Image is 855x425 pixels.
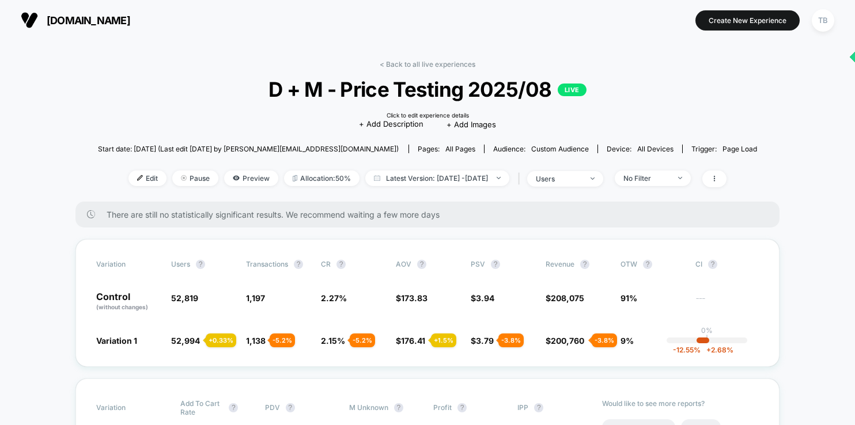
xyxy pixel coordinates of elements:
span: Allocation: 50% [284,170,360,186]
span: 52,819 [171,293,198,303]
button: Create New Experience [695,10,800,31]
span: 9% [621,336,634,346]
button: ? [294,260,303,269]
button: ? [534,403,543,412]
span: 2.15 % [321,336,345,346]
span: Latest Version: [DATE] - [DATE] [365,170,509,186]
span: --- [695,295,759,312]
span: PDV [265,403,280,412]
span: 176.41 [401,336,425,346]
span: Device: [597,145,682,153]
span: M Unknown [349,403,388,412]
span: Variation 1 [96,336,137,346]
div: + 1.5 % [431,333,456,347]
span: Transactions [246,260,288,268]
p: 0% [701,326,713,335]
p: | [706,335,708,343]
span: Variation [96,260,160,269]
div: Click to edit experience details [387,112,469,119]
span: 2.27 % [321,293,347,303]
span: IPP [517,403,528,412]
button: [DOMAIN_NAME] [17,11,134,29]
p: Control [96,292,160,312]
div: + 0.33 % [206,333,236,347]
img: end [678,177,682,179]
button: ? [708,260,717,269]
span: $ [471,293,494,303]
button: ? [286,403,295,412]
span: 3.94 [476,293,494,303]
div: Trigger: [691,145,757,153]
span: Add To Cart Rate [180,399,223,416]
div: - 3.8 % [592,333,617,347]
div: - 3.8 % [498,333,524,347]
span: + Add Images [447,120,496,129]
span: 200,760 [551,336,584,346]
p: LIVE [558,84,587,96]
div: Pages: [418,145,475,153]
button: ? [196,260,205,269]
span: all pages [445,145,475,153]
span: users [171,260,190,268]
span: 1,138 [246,336,266,346]
span: Pause [172,170,218,186]
span: all devices [637,145,674,153]
img: end [181,175,187,181]
button: ? [229,403,238,412]
button: ? [394,403,403,412]
span: Custom Audience [531,145,589,153]
span: $ [396,293,427,303]
span: Revenue [546,260,574,268]
span: 173.83 [401,293,427,303]
div: users [536,174,582,183]
span: $ [396,336,425,346]
button: ? [336,260,346,269]
img: calendar [374,175,380,181]
span: (without changes) [96,303,148,310]
span: 52,994 [171,336,200,346]
span: D + M - Price Testing 2025/08 [131,77,724,101]
span: PSV [471,260,485,268]
span: 208,075 [551,293,584,303]
span: 3.79 [476,336,494,346]
button: TB [808,9,838,32]
div: Audience: [493,145,589,153]
span: + [706,346,711,354]
span: Page Load [722,145,757,153]
span: + Add Description [359,119,423,130]
img: rebalance [293,175,297,181]
div: - 5.2 % [270,333,295,347]
img: Visually logo [21,12,38,29]
span: 91% [621,293,637,303]
span: AOV [396,260,411,268]
button: ? [580,260,589,269]
button: ? [457,403,467,412]
img: end [497,177,501,179]
img: end [591,177,595,180]
span: $ [546,336,584,346]
span: Start date: [DATE] (Last edit [DATE] by [PERSON_NAME][EMAIL_ADDRESS][DOMAIN_NAME]) [98,145,399,153]
p: Would like to see more reports? [602,399,759,408]
span: OTW [621,260,684,269]
span: 2.68 % [701,346,733,354]
div: - 5.2 % [350,333,375,347]
span: 1,197 [246,293,265,303]
span: There are still no statistically significant results. We recommend waiting a few more days [107,210,756,219]
div: TB [812,9,834,32]
span: Edit [128,170,167,186]
span: $ [546,293,584,303]
span: | [515,170,527,187]
span: Variation [96,399,160,416]
button: ? [491,260,500,269]
a: < Back to all live experiences [380,60,475,69]
span: CR [321,260,331,268]
span: Preview [224,170,278,186]
span: [DOMAIN_NAME] [47,14,130,26]
button: ? [643,260,652,269]
span: CI [695,260,759,269]
div: No Filter [623,174,669,183]
span: -12.55 % [673,346,701,354]
img: edit [137,175,143,181]
span: Profit [433,403,452,412]
button: ? [417,260,426,269]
